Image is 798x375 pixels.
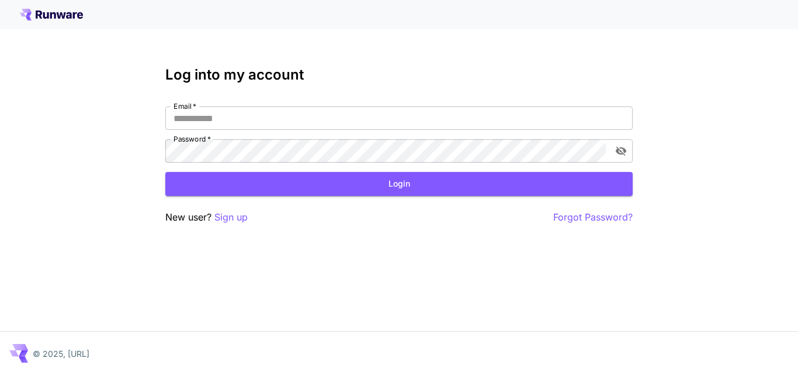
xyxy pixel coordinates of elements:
[610,140,632,161] button: toggle password visibility
[174,101,196,111] label: Email
[33,348,89,360] p: © 2025, [URL]
[165,67,633,83] h3: Log into my account
[165,210,248,225] p: New user?
[553,210,633,225] button: Forgot Password?
[174,134,211,144] label: Password
[165,172,633,196] button: Login
[214,210,248,225] button: Sign up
